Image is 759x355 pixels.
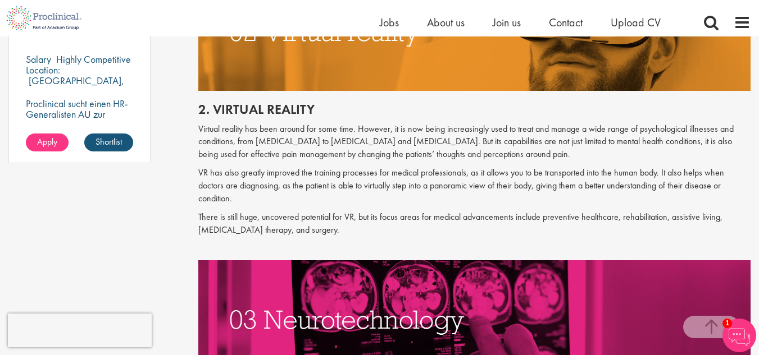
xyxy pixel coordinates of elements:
h2: 2. Virtual reality [198,102,751,117]
span: Location: [26,63,60,76]
a: Jobs [380,15,399,30]
p: Proclinical sucht einen HR-Generalisten AU zur Verstärkung des Teams unseres Kunden in [GEOGRAPHI... [26,98,133,151]
span: Apply [37,136,57,147]
span: Salary [26,53,51,66]
iframe: reCAPTCHA [8,313,152,347]
a: Apply [26,133,69,151]
a: Upload CV [611,15,661,30]
a: Shortlist [84,133,133,151]
a: Join us [493,15,521,30]
img: Chatbot [722,319,756,352]
a: About us [427,15,465,30]
p: VR has also greatly improved the training processes for medical professionals, as it allows you t... [198,167,751,205]
p: Highly Competitive [56,53,131,66]
p: Virtual reality has been around for some time. However, it is now being increasingly used to trea... [198,123,751,162]
span: 1 [722,319,732,328]
p: [GEOGRAPHIC_DATA], [GEOGRAPHIC_DATA] [26,74,124,98]
a: Contact [549,15,583,30]
p: There is still huge, uncovered potential for VR, but its focus areas for medical advancements inc... [198,211,751,237]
